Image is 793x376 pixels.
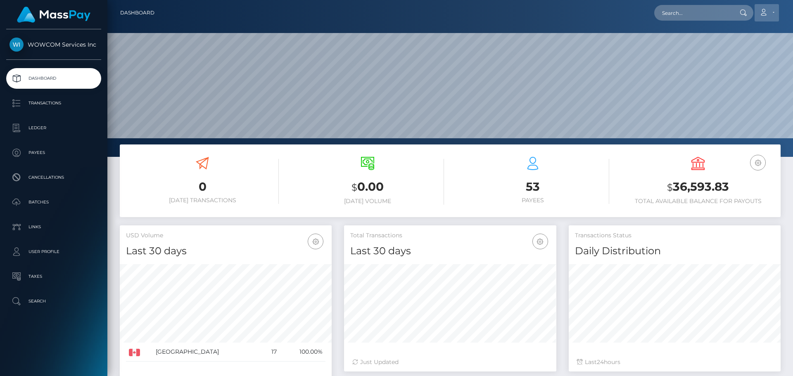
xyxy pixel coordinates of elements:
[262,343,280,362] td: 17
[456,197,609,204] h6: Payees
[6,118,101,138] a: Ledger
[6,167,101,188] a: Cancellations
[9,196,98,208] p: Batches
[153,343,262,362] td: [GEOGRAPHIC_DATA]
[667,182,673,193] small: $
[9,72,98,85] p: Dashboard
[350,244,550,258] h4: Last 30 days
[6,93,101,114] a: Transactions
[9,246,98,258] p: User Profile
[9,221,98,233] p: Links
[350,232,550,240] h5: Total Transactions
[291,179,444,196] h3: 0.00
[6,192,101,213] a: Batches
[577,358,772,367] div: Last hours
[622,198,774,205] h6: Total Available Balance for Payouts
[6,217,101,237] a: Links
[9,122,98,134] p: Ledger
[126,244,325,258] h4: Last 30 days
[126,179,279,195] h3: 0
[6,41,101,48] span: WOWCOM Services Inc
[9,295,98,307] p: Search
[575,244,774,258] h4: Daily Distribution
[597,358,604,366] span: 24
[9,270,98,283] p: Taxes
[120,4,154,21] a: Dashboard
[126,197,279,204] h6: [DATE] Transactions
[9,38,24,52] img: WOWCOM Services Inc
[6,68,101,89] a: Dashboard
[129,349,140,356] img: CA.png
[6,142,101,163] a: Payees
[6,291,101,312] a: Search
[9,147,98,159] p: Payees
[9,97,98,109] p: Transactions
[654,5,732,21] input: Search...
[6,241,101,262] a: User Profile
[352,358,548,367] div: Just Updated
[351,182,357,193] small: $
[17,7,90,23] img: MassPay Logo
[575,232,774,240] h5: Transactions Status
[456,179,609,195] h3: 53
[9,171,98,184] p: Cancellations
[291,198,444,205] h6: [DATE] Volume
[280,343,325,362] td: 100.00%
[6,266,101,287] a: Taxes
[622,179,774,196] h3: 36,593.83
[126,232,325,240] h5: USD Volume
